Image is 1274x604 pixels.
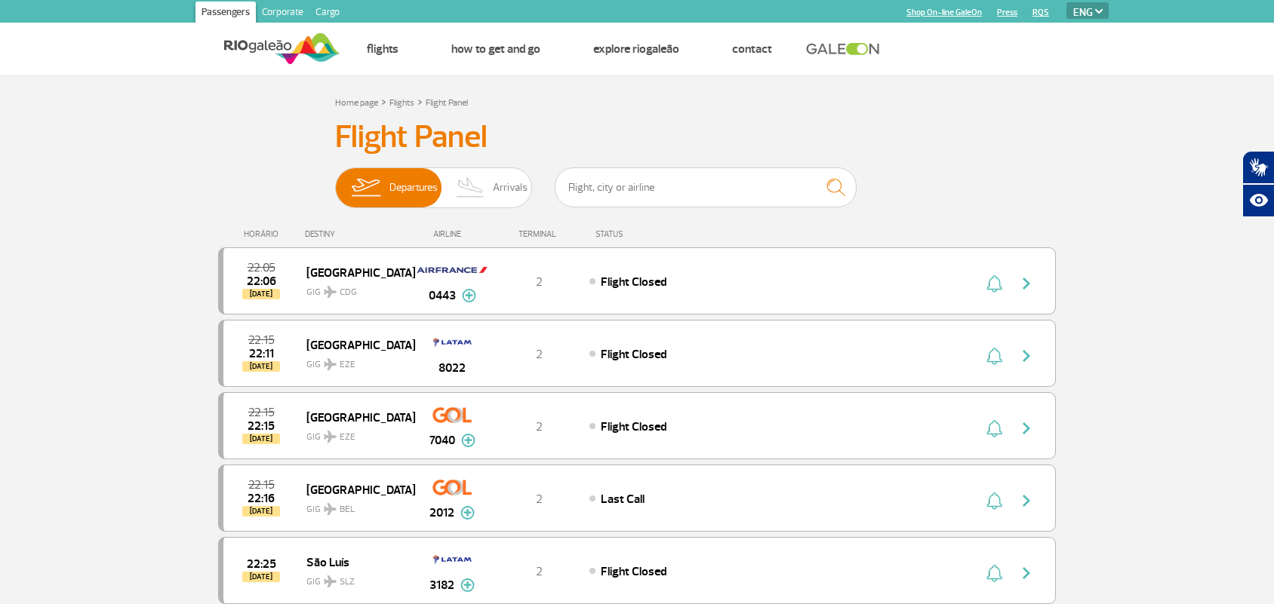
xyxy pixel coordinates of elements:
span: 2 [536,492,543,507]
span: 3182 [429,576,454,594]
span: Flight Closed [601,419,666,434]
span: 2025-08-25 22:15:00 [248,407,275,418]
span: GIG [306,567,403,589]
span: 7040 [429,431,455,449]
div: AIRLINE [414,229,490,239]
span: 2025-08-25 22:16:35 [248,493,275,504]
span: BEL [340,503,355,517]
a: Flight Panel [426,97,468,109]
a: Explore RIOgaleão [593,41,679,57]
a: Passengers [195,2,256,26]
span: 2025-08-25 22:06:00 [247,276,276,287]
span: GIG [306,495,403,517]
img: seta-direita-painel-voo.svg [1017,419,1036,437]
img: slider-desembarque [448,168,493,207]
span: GIG [306,350,403,372]
span: 8022 [439,359,466,377]
div: Plugin de acessibilidade da Hand Talk. [1242,151,1274,217]
span: 2025-08-25 22:11:38 [249,348,274,359]
input: Flight, city or airline [555,167,857,207]
span: 2025-08-25 22:15:00 [248,335,275,345]
span: 2025-08-25 22:15:00 [248,480,275,490]
span: [DATE] [242,434,280,444]
img: slider-embarque [342,168,389,207]
img: destiny_airplane.svg [324,575,337,587]
img: seta-direita-painel-voo.svg [1017,564,1036,582]
img: mais-info-painel-voo.svg [461,434,475,447]
span: Flight Closed [601,347,666,362]
span: [DATE] [242,361,280,372]
a: Contact [732,41,772,57]
img: destiny_airplane.svg [324,358,337,370]
span: [DATE] [242,506,280,517]
div: STATUS [588,229,711,239]
div: TERMINAL [490,229,588,239]
span: 2025-08-25 22:25:00 [247,559,276,569]
span: [DATE] [242,572,280,582]
span: Last Call [601,492,645,507]
a: Cargo [309,2,346,26]
span: Flight Closed [601,274,666,290]
span: 2 [536,347,543,362]
span: SLZ [340,575,355,589]
div: DESTINY [305,229,415,239]
img: mais-info-painel-voo.svg [462,289,476,302]
a: > [381,93,386,110]
span: 2 [536,419,543,434]
img: seta-direita-painel-voo.svg [1017,274,1036,293]
a: Flights [389,97,414,109]
img: destiny_airplane.svg [324,286,337,298]
img: sino-painel-voo.svg [986,347,1002,365]
span: [DATE] [242,289,280,299]
img: sino-painel-voo.svg [986,274,1002,293]
span: [GEOGRAPHIC_DATA] [306,480,403,499]
a: Shop On-line GaleOn [906,8,982,17]
span: CDG [340,286,357,299]
img: sino-painel-voo.svg [986,492,1002,510]
a: Flights [367,41,399,57]
button: Abrir tradutor de língua de sinais. [1242,151,1274,184]
img: destiny_airplane.svg [324,431,337,443]
a: Corporate [256,2,309,26]
a: Press [997,8,1017,17]
span: [GEOGRAPHIC_DATA] [306,407,403,427]
img: mais-info-painel-voo.svg [460,578,475,592]
span: 2 [536,274,543,290]
span: Arrivals [493,168,528,207]
button: Abrir recursos assistivos. [1242,184,1274,217]
img: mais-info-painel-voo.svg [460,506,475,520]
a: Home page [335,97,378,109]
span: 2 [536,564,543,579]
div: HORÁRIO [223,229,305,239]
h3: Flight Panel [335,118,939,156]
span: EZE [340,431,355,444]
a: RQS [1032,8,1049,17]
span: EZE [340,358,355,372]
span: São Luís [306,552,403,572]
span: GIG [306,422,403,444]
span: 2025-08-25 22:15:24 [248,421,275,431]
a: > [417,93,423,110]
img: sino-painel-voo.svg [986,564,1002,582]
img: seta-direita-painel-voo.svg [1017,347,1036,365]
img: destiny_airplane.svg [324,503,337,515]
span: Flight Closed [601,564,666,579]
span: [GEOGRAPHIC_DATA] [306,335,403,354]
span: 2012 [429,504,454,522]
span: 2025-08-25 22:05:00 [248,262,275,273]
a: How to get and go [451,41,540,57]
span: [GEOGRAPHIC_DATA] [306,262,403,282]
span: GIG [306,277,403,299]
span: Departures [389,168,438,207]
span: 0443 [429,287,456,305]
img: sino-painel-voo.svg [986,419,1002,437]
img: seta-direita-painel-voo.svg [1017,492,1036,510]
